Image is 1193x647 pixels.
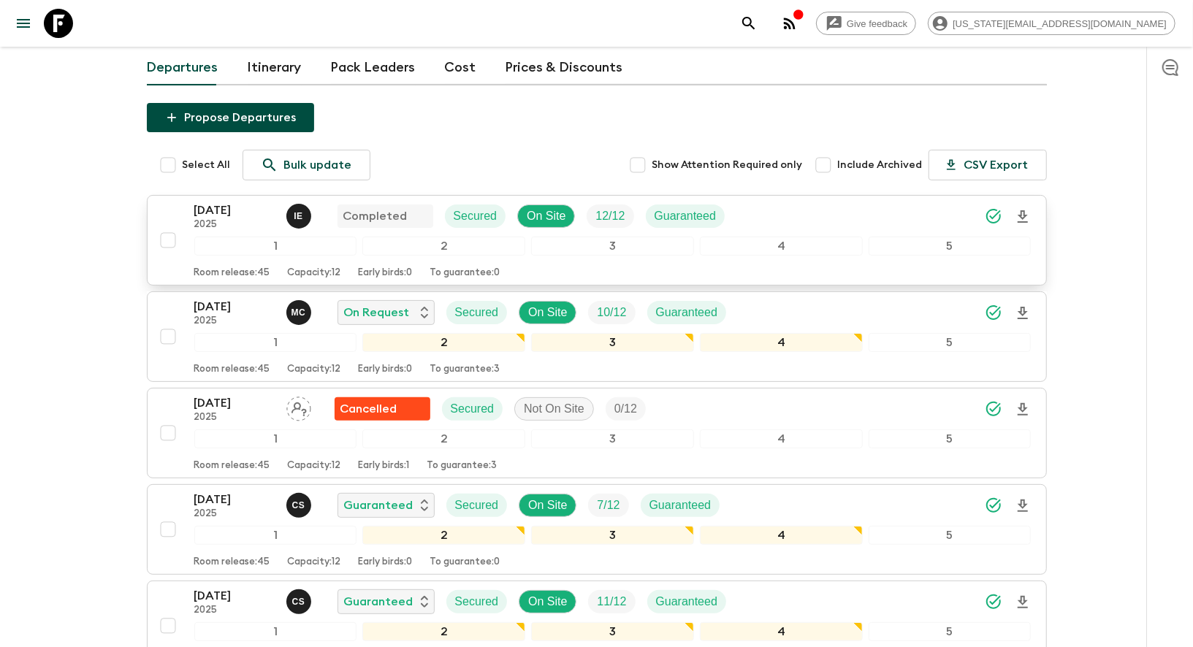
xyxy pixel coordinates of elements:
[528,304,567,321] p: On Site
[446,494,508,517] div: Secured
[147,103,314,132] button: Propose Departures
[427,460,498,472] p: To guarantee: 3
[528,497,567,514] p: On Site
[194,491,275,508] p: [DATE]
[985,207,1002,225] svg: Synced Successfully
[614,400,637,418] p: 0 / 12
[248,50,302,85] a: Itinerary
[597,497,620,514] p: 7 / 12
[455,304,499,321] p: Secured
[838,158,923,172] span: Include Archived
[455,593,499,610] p: Secured
[194,315,275,327] p: 2025
[362,237,525,256] div: 2
[430,364,500,375] p: To guarantee: 3
[656,593,718,610] p: Guaranteed
[359,460,410,472] p: Early birds: 1
[194,202,275,219] p: [DATE]
[869,622,1032,641] div: 5
[700,526,863,545] div: 4
[606,397,646,421] div: Trip Fill
[985,497,1002,514] svg: Synced Successfully
[194,605,275,616] p: 2025
[286,401,311,413] span: Assign pack leader
[506,50,623,85] a: Prices & Discounts
[869,237,1032,256] div: 5
[700,622,863,641] div: 4
[284,156,352,174] p: Bulk update
[945,18,1175,29] span: [US_STATE][EMAIL_ADDRESS][DOMAIN_NAME]
[362,526,525,545] div: 2
[531,333,694,352] div: 3
[288,364,341,375] p: Capacity: 12
[588,494,628,517] div: Trip Fill
[194,394,275,412] p: [DATE]
[194,298,275,315] p: [DATE]
[344,304,410,321] p: On Request
[700,429,863,448] div: 4
[335,397,430,421] div: Flash Pack cancellation
[292,596,305,608] p: C S
[288,556,341,568] p: Capacity: 12
[286,305,314,316] span: Megan Chinworth
[531,526,694,545] div: 3
[362,333,525,352] div: 2
[344,593,413,610] p: Guaranteed
[286,497,314,509] span: Charlie Santiago
[194,587,275,605] p: [DATE]
[869,333,1032,352] div: 5
[194,429,357,448] div: 1
[291,307,306,318] p: M C
[147,195,1047,286] button: [DATE]2025Issam El-HadriCompletedSecuredOn SiteTrip FillGuaranteed12345Room release:45Capacity:12...
[286,208,314,220] span: Issam El-Hadri
[652,158,803,172] span: Show Attention Required only
[147,50,218,85] a: Departures
[286,589,314,614] button: CS
[700,333,863,352] div: 4
[286,493,314,518] button: CS
[519,301,576,324] div: On Site
[292,499,305,511] p: C S
[597,304,626,321] p: 10 / 12
[359,267,413,279] p: Early birds: 0
[587,204,633,228] div: Trip Fill
[839,18,915,29] span: Give feedback
[194,364,270,375] p: Room release: 45
[1014,594,1032,611] svg: Download Onboarding
[194,219,275,231] p: 2025
[527,207,565,225] p: On Site
[588,301,635,324] div: Trip Fill
[1014,401,1032,418] svg: Download Onboarding
[430,556,500,568] p: To guarantee: 0
[288,267,341,279] p: Capacity: 12
[655,207,717,225] p: Guaranteed
[531,237,694,256] div: 3
[147,388,1047,478] button: [DATE]2025Assign pack leaderFlash Pack cancellationSecuredNot On SiteTrip Fill12345Room release:4...
[359,556,413,568] p: Early birds: 0
[455,497,499,514] p: Secured
[445,50,476,85] a: Cost
[194,508,275,520] p: 2025
[524,400,584,418] p: Not On Site
[9,9,38,38] button: menu
[194,267,270,279] p: Room release: 45
[519,494,576,517] div: On Site
[288,460,341,472] p: Capacity: 12
[194,412,275,424] p: 2025
[194,460,270,472] p: Room release: 45
[869,526,1032,545] div: 5
[194,556,270,568] p: Room release: 45
[446,301,508,324] div: Secured
[359,364,413,375] p: Early birds: 0
[595,207,625,225] p: 12 / 12
[183,158,231,172] span: Select All
[147,484,1047,575] button: [DATE]2025Charlie SantiagoGuaranteedSecuredOn SiteTrip FillGuaranteed12345Room release:45Capacity...
[442,397,503,421] div: Secured
[1014,497,1032,515] svg: Download Onboarding
[929,150,1047,180] button: CSV Export
[519,590,576,613] div: On Site
[362,622,525,641] div: 2
[985,304,1002,321] svg: Synced Successfully
[286,594,314,605] span: Charlie Santiago
[446,590,508,613] div: Secured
